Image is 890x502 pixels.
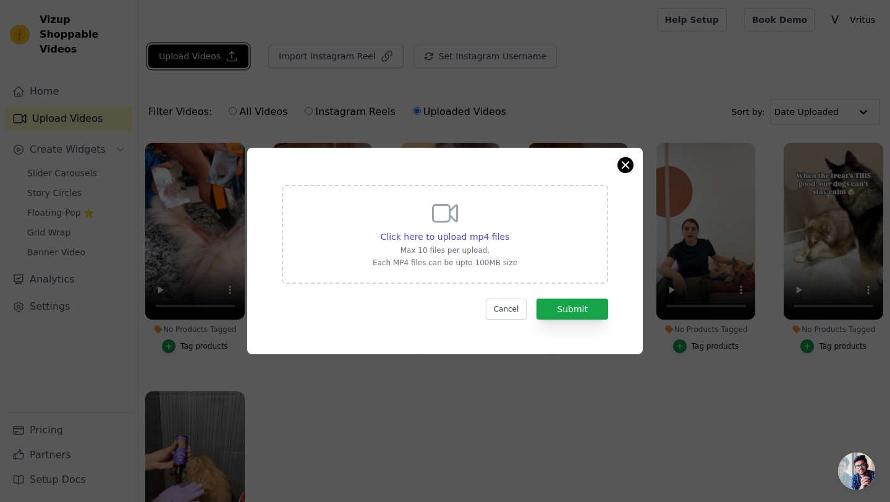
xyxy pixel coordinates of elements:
button: Close modal [618,158,633,172]
p: Max 10 files per upload. [373,245,517,255]
button: Submit [536,299,608,320]
p: Each MP4 files can be upto 100MB size [373,258,517,268]
span: Click here to upload mp4 files [381,232,510,242]
div: Open chat [838,453,875,490]
button: Cancel [486,299,527,320]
